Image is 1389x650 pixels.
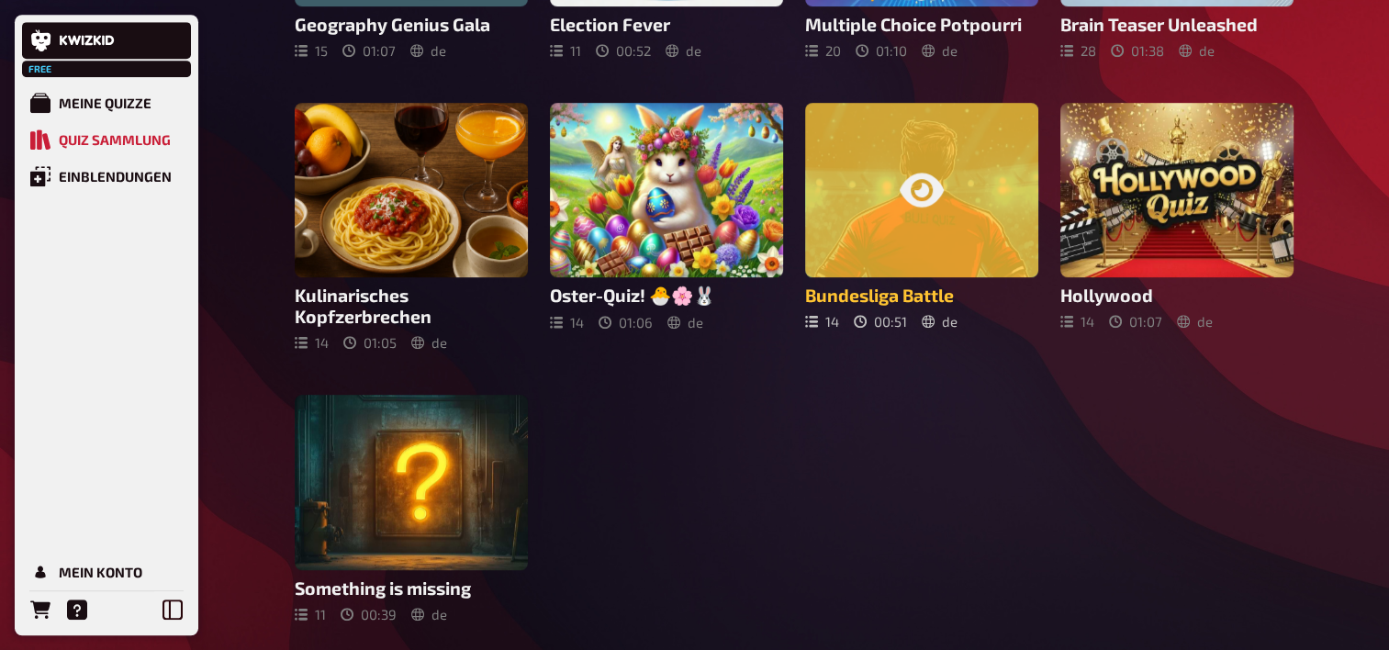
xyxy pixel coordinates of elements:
div: 01 : 10 [856,42,907,59]
h3: Geography Genius Gala [295,14,528,35]
h3: Kulinarisches Kopfzerbrechen [295,285,528,327]
h3: Hollywood [1060,285,1294,306]
div: 01 : 38 [1111,42,1164,59]
a: Einblendungen [22,158,191,195]
a: Mein Konto [22,554,191,590]
div: Quiz Sammlung [59,131,171,148]
div: 14 [550,314,584,331]
h3: Oster-Quiz! 🐣🌸🐰 [550,285,783,307]
div: de [411,606,447,622]
a: Oster-Quiz! 🐣🌸🐰1401:06de [550,103,783,352]
h3: Something is missing [295,577,528,599]
div: Meine Quizze [59,95,151,111]
div: 00 : 52 [596,42,651,59]
div: de [667,314,703,331]
div: de [666,42,701,59]
div: 01 : 07 [1109,313,1162,330]
div: de [1179,42,1215,59]
a: Bundesliga Battle1400:51de [805,103,1038,352]
div: de [411,334,447,351]
h3: Multiple Choice Potpourri [805,14,1038,35]
span: Free [24,63,57,74]
div: 01 : 06 [599,314,653,331]
h3: Bundesliga Battle [805,285,1038,306]
div: de [922,42,958,59]
div: 01 : 07 [342,42,396,59]
div: 00 : 39 [341,606,397,622]
div: de [1177,313,1213,330]
div: Einblendungen [59,168,172,185]
a: Hilfe [59,591,95,628]
div: 11 [550,42,581,59]
div: 14 [805,313,839,330]
div: 15 [295,42,328,59]
a: Quiz Sammlung [22,121,191,158]
div: 11 [295,606,326,622]
div: 14 [1060,313,1094,330]
a: Kulinarisches Kopfzerbrechen1401:05de [295,103,528,352]
h3: Election Fever [550,14,783,35]
a: Bestellungen [22,591,59,628]
div: 20 [805,42,841,59]
h3: Brain Teaser Unleashed [1060,14,1294,35]
a: Hollywood1401:07de [1060,103,1294,352]
div: de [410,42,446,59]
div: 01 : 05 [343,334,397,351]
div: de [922,313,958,330]
div: 14 [295,334,329,351]
div: 00 : 51 [854,313,907,330]
a: Meine Quizze [22,84,191,121]
div: 28 [1060,42,1096,59]
div: Mein Konto [59,564,142,580]
a: Something is missing1100:39de [295,395,528,622]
